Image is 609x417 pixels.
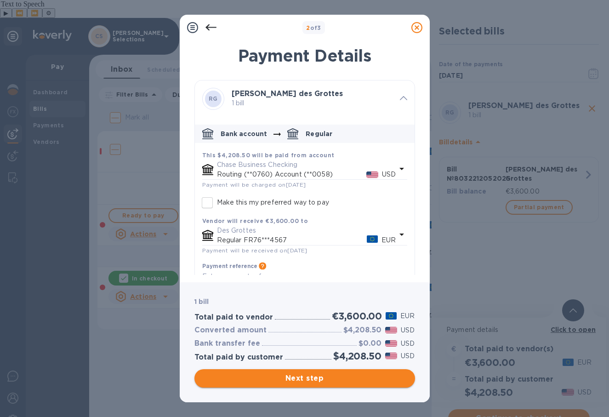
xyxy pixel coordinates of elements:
b: RG [209,95,218,102]
p: EUR [381,235,396,245]
h2: $4,208.50 [333,350,381,362]
p: 1 bill [232,98,393,108]
b: [PERSON_NAME] des Grottes [232,89,343,98]
p: USD [401,351,415,361]
span: Next step [202,373,408,384]
img: USD [385,340,398,347]
p: Bank account [221,129,268,138]
img: USD [385,353,398,359]
div: default-method [195,121,415,303]
span: Payment will be charged on [DATE] [202,181,306,188]
h3: Total paid by customer [194,353,283,362]
h1: Payment Details [194,46,415,65]
p: Regular FR76***4567 [217,235,367,245]
p: Des Grottes [217,226,396,235]
b: of 3 [306,24,321,31]
b: 1 bill [194,298,209,305]
p: Chase Business Checking [217,160,396,170]
button: Next step [194,369,415,388]
p: Make this my preferred way to pay [217,198,329,207]
b: This $4,208.50 will be paid from account [202,152,335,159]
p: Routing (**0760) Account (**0058) [217,170,366,179]
p: USD [382,170,396,179]
h3: $0.00 [359,339,381,348]
p: USD [401,326,415,335]
p: Regular [306,129,332,138]
span: 2 [306,24,310,31]
div: RG[PERSON_NAME] des Grottes 1 bill [195,80,415,117]
h3: Bank transfer fee [194,339,260,348]
img: USD [385,327,398,333]
h3: $4,208.50 [343,326,381,335]
h2: €3,600.00 [332,310,382,322]
p: USD [401,339,415,348]
p: EUR [400,311,415,321]
h3: Total paid to vendor [194,313,273,322]
span: Payment will be received on [DATE] [202,247,307,254]
img: USD [366,171,379,178]
h3: Payment reference [202,263,257,269]
h3: Converted amount [194,326,267,335]
b: Vendor will receive €3,600.00 to [202,217,308,224]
